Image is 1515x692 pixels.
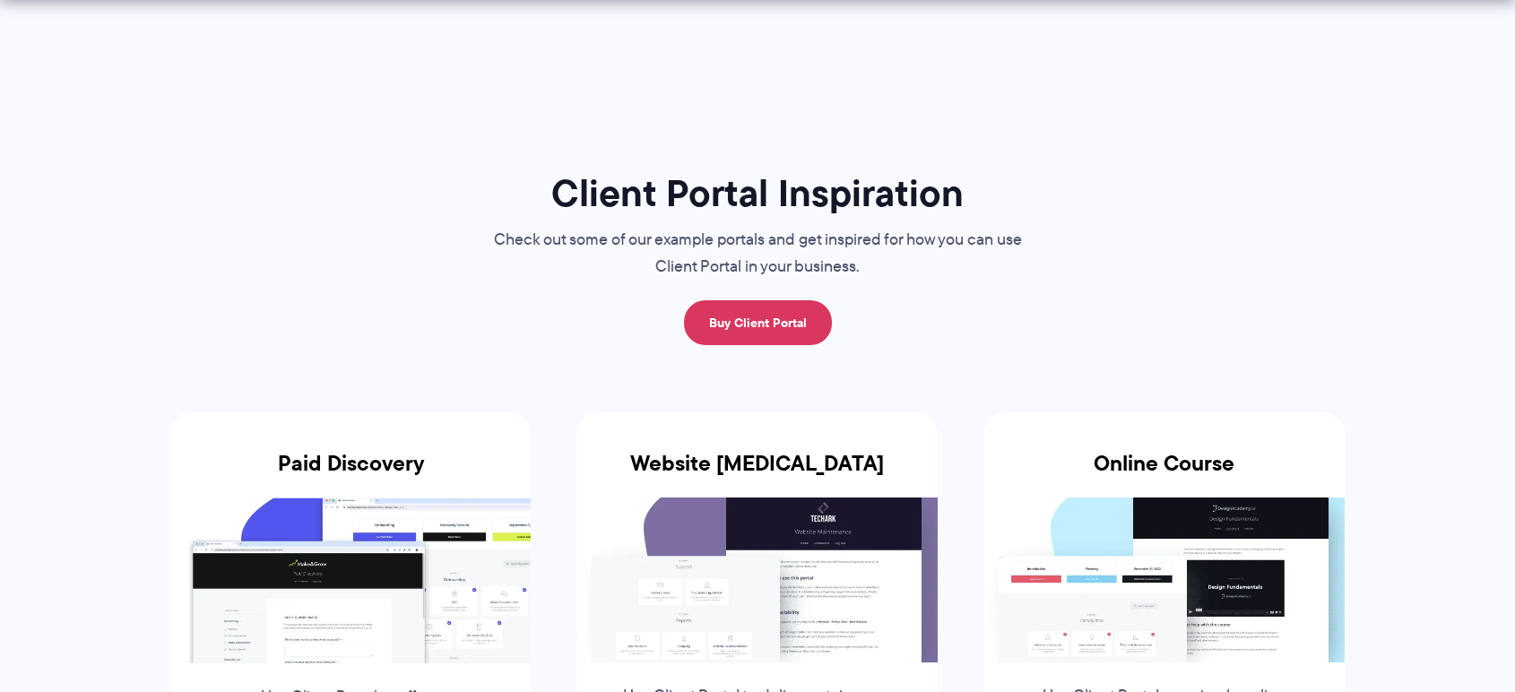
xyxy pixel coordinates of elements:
a: Buy Client Portal [684,300,832,345]
h3: Website [MEDICAL_DATA] [577,451,938,497]
h3: Online Course [984,451,1345,497]
p: Check out some of our example portals and get inspired for how you can use Client Portal in your ... [457,227,1058,281]
h3: Paid Discovery [170,451,531,497]
h1: Client Portal Inspiration [457,169,1058,217]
